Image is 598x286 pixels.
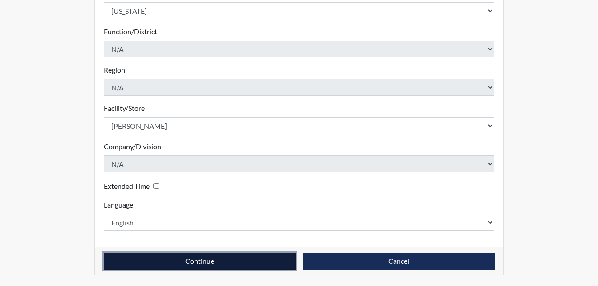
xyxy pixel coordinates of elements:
button: Continue [104,253,296,270]
label: Facility/Store [104,103,145,114]
label: Company/Division [104,141,161,152]
label: Language [104,200,133,210]
label: Function/District [104,26,157,37]
label: Extended Time [104,181,150,192]
button: Cancel [303,253,495,270]
label: Region [104,65,125,75]
div: Checking this box will provide the interviewee with an accomodation of extra time to answer each ... [104,180,163,192]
